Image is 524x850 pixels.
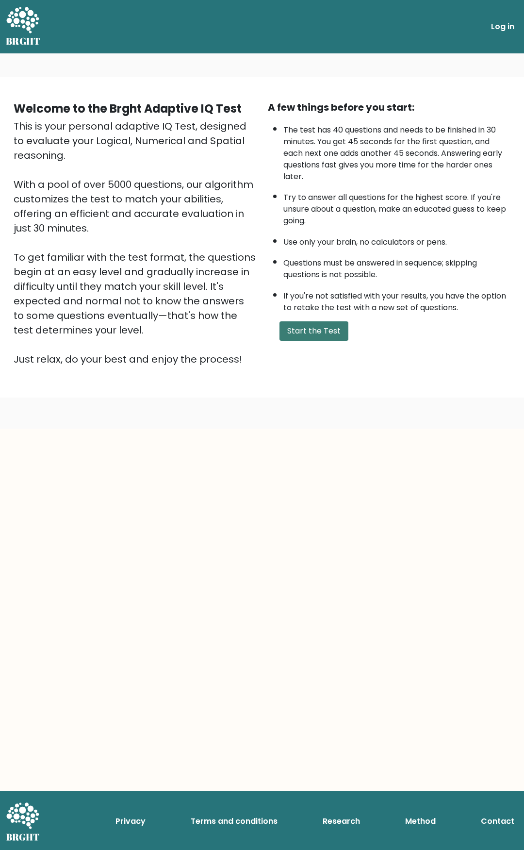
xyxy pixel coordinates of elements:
li: Questions must be answered in sequence; skipping questions is not possible. [283,252,510,281]
li: If you're not satisfied with your results, you have the option to retake the test with a new set ... [283,285,510,314]
div: A few things before you start: [268,100,510,115]
a: Research [319,812,364,831]
b: Welcome to the Brght Adaptive IQ Test [14,100,242,117]
a: Terms and conditions [187,812,281,831]
div: This is your personal adaptive IQ Test, designed to evaluate your Logical, Numerical and Spatial ... [14,119,256,367]
a: Contact [477,812,518,831]
h5: BRGHT [6,35,41,47]
button: Start the Test [279,321,348,341]
a: Privacy [112,812,149,831]
a: Method [401,812,440,831]
a: BRGHT [6,4,41,50]
li: Use only your brain, no calculators or pens. [283,232,510,248]
a: Log in [487,17,518,36]
li: Try to answer all questions for the highest score. If you're unsure about a question, make an edu... [283,187,510,227]
li: The test has 40 questions and needs to be finished in 30 minutes. You get 45 seconds for the firs... [283,119,510,183]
